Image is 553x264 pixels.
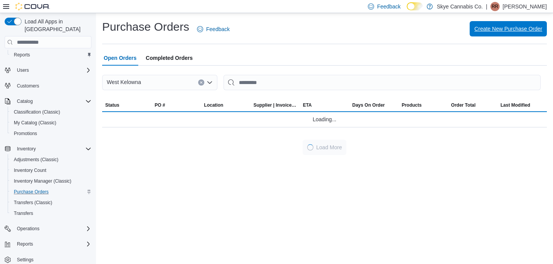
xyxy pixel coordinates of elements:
button: Reports [8,49,94,60]
span: ETA [303,102,312,108]
span: Promotions [11,129,91,138]
button: Catalog [14,97,36,106]
button: Transfers [8,208,94,219]
span: Inventory Count [14,167,46,173]
p: | [486,2,487,11]
span: Adjustments (Classic) [14,157,58,163]
button: LoadingLoad More [303,140,347,155]
p: Skye Cannabis Co. [437,2,483,11]
button: Operations [14,224,43,233]
p: [PERSON_NAME] [503,2,547,11]
button: My Catalog (Classic) [8,117,94,128]
span: Purchase Orders [11,187,91,196]
span: Users [14,66,91,75]
span: Products [402,102,422,108]
a: Inventory Count [11,166,50,175]
button: Products [399,99,448,111]
span: My Catalog (Classic) [11,118,91,127]
div: Rav Raey [490,2,500,11]
span: My Catalog (Classic) [14,120,56,126]
div: Location [204,102,223,108]
button: Open list of options [207,79,213,86]
span: Feedback [377,3,401,10]
span: Supplier | Invoice Number [253,102,297,108]
button: Days On Order [349,99,399,111]
span: Completed Orders [146,50,193,66]
span: Users [17,67,29,73]
a: Feedback [194,21,233,37]
span: Inventory [14,144,91,153]
button: Reports [14,239,36,249]
span: Transfers (Classic) [11,198,91,207]
button: Inventory Count [8,165,94,176]
span: Loading [306,144,314,151]
span: Operations [14,224,91,233]
span: Reports [14,239,91,249]
a: Promotions [11,129,40,138]
button: Order Total [448,99,498,111]
span: Customers [14,81,91,91]
button: Customers [2,80,94,91]
button: Inventory [2,144,94,154]
span: Load All Apps in [GEOGRAPHIC_DATA] [22,18,91,33]
span: Inventory Manager (Classic) [14,178,71,184]
button: PO # [152,99,201,111]
button: Users [14,66,32,75]
img: Cova [15,3,50,10]
a: Adjustments (Classic) [11,155,61,164]
span: Purchase Orders [14,189,49,195]
span: Reports [14,52,30,58]
span: Adjustments (Classic) [11,155,91,164]
button: Adjustments (Classic) [8,154,94,165]
button: Users [2,65,94,76]
button: Create New Purchase Order [470,21,547,36]
span: Inventory Count [11,166,91,175]
button: Promotions [8,128,94,139]
span: Transfers [14,210,33,216]
span: PO # [155,102,165,108]
button: Operations [2,223,94,234]
span: Create New Purchase Order [474,25,542,33]
a: Reports [11,50,33,59]
a: Transfers (Classic) [11,198,55,207]
a: Inventory Manager (Classic) [11,177,75,186]
input: This is a search bar. After typing your query, hit enter to filter the results lower in the page. [224,75,541,90]
a: Classification (Classic) [11,107,63,117]
span: Classification (Classic) [14,109,60,115]
span: Classification (Classic) [11,107,91,117]
span: Loading... [313,115,336,124]
span: Reports [17,241,33,247]
span: Inventory [17,146,36,152]
a: Transfers [11,209,36,218]
span: Settings [17,257,33,263]
h1: Purchase Orders [102,19,189,35]
input: Dark Mode [407,2,423,10]
button: Catalog [2,96,94,107]
span: Transfers [11,209,91,218]
span: West Kelowna [107,78,141,87]
span: Catalog [17,98,33,104]
a: Customers [14,81,42,91]
span: Order Total [451,102,476,108]
button: Location [201,99,250,111]
span: Customers [17,83,39,89]
button: Inventory Manager (Classic) [8,176,94,186]
button: Classification (Classic) [8,107,94,117]
span: Status [105,102,119,108]
a: My Catalog (Classic) [11,118,60,127]
span: Open Orders [104,50,137,66]
span: Last Modified [500,102,530,108]
span: Feedback [206,25,230,33]
span: Load More [316,144,342,151]
button: Clear input [198,79,204,86]
span: RR [492,2,498,11]
span: Promotions [14,130,37,137]
button: Supplier | Invoice Number [250,99,300,111]
span: Days On Order [352,102,385,108]
span: Reports [11,50,91,59]
span: Inventory Manager (Classic) [11,177,91,186]
a: Purchase Orders [11,187,52,196]
button: ETA [300,99,349,111]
